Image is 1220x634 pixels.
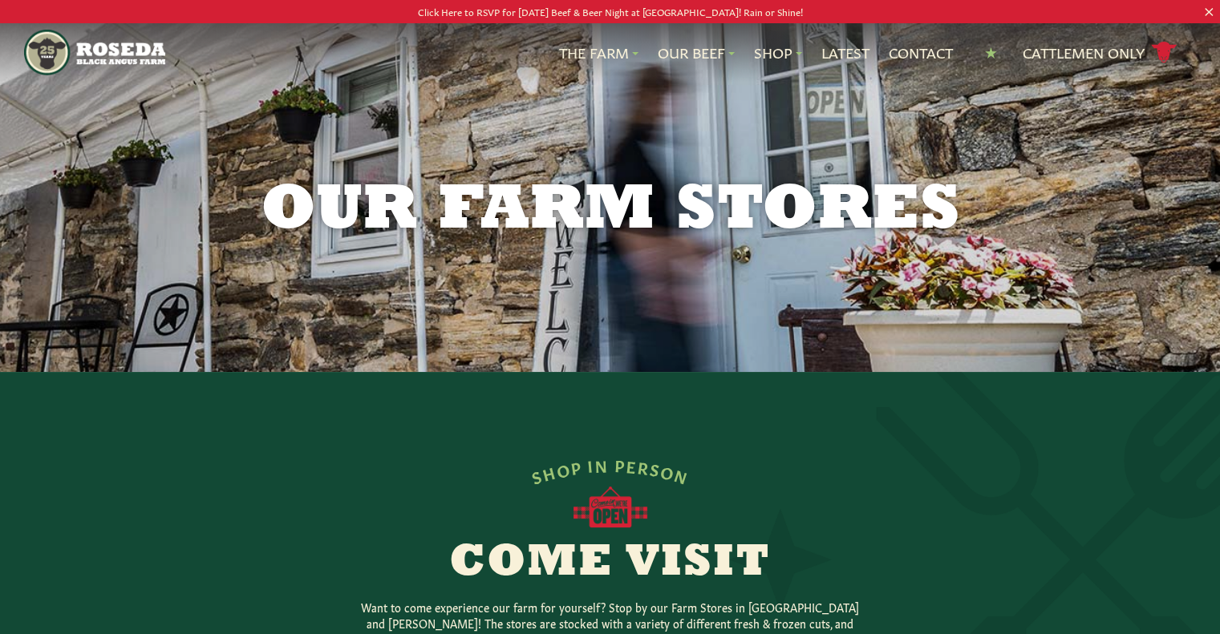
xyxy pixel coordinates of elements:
[658,42,735,63] a: Our Beef
[659,461,677,482] span: O
[648,458,662,478] span: S
[529,466,544,486] span: S
[569,457,582,476] span: P
[1023,38,1177,67] a: Cattlemen Only
[554,458,572,479] span: O
[754,42,802,63] a: Shop
[594,455,608,474] span: N
[636,457,651,476] span: R
[24,23,1195,82] nav: Main Navigation
[821,42,869,63] a: Latest
[673,465,691,486] span: N
[529,455,691,486] div: SHOP IN PERSON
[559,42,638,63] a: The Farm
[889,42,953,63] a: Contact
[614,455,626,474] span: P
[625,456,638,474] span: E
[200,180,1021,244] h1: Our Farm Stores
[24,30,164,75] img: https://roseda.com/wp-content/uploads/2021/05/roseda-25-header.png
[302,541,918,586] h2: Come Visit
[540,462,557,483] span: H
[61,3,1159,20] p: Click Here to RSVP for [DATE] Beef & Beer Night at [GEOGRAPHIC_DATA]! Rain or Shine!
[586,456,594,474] span: I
